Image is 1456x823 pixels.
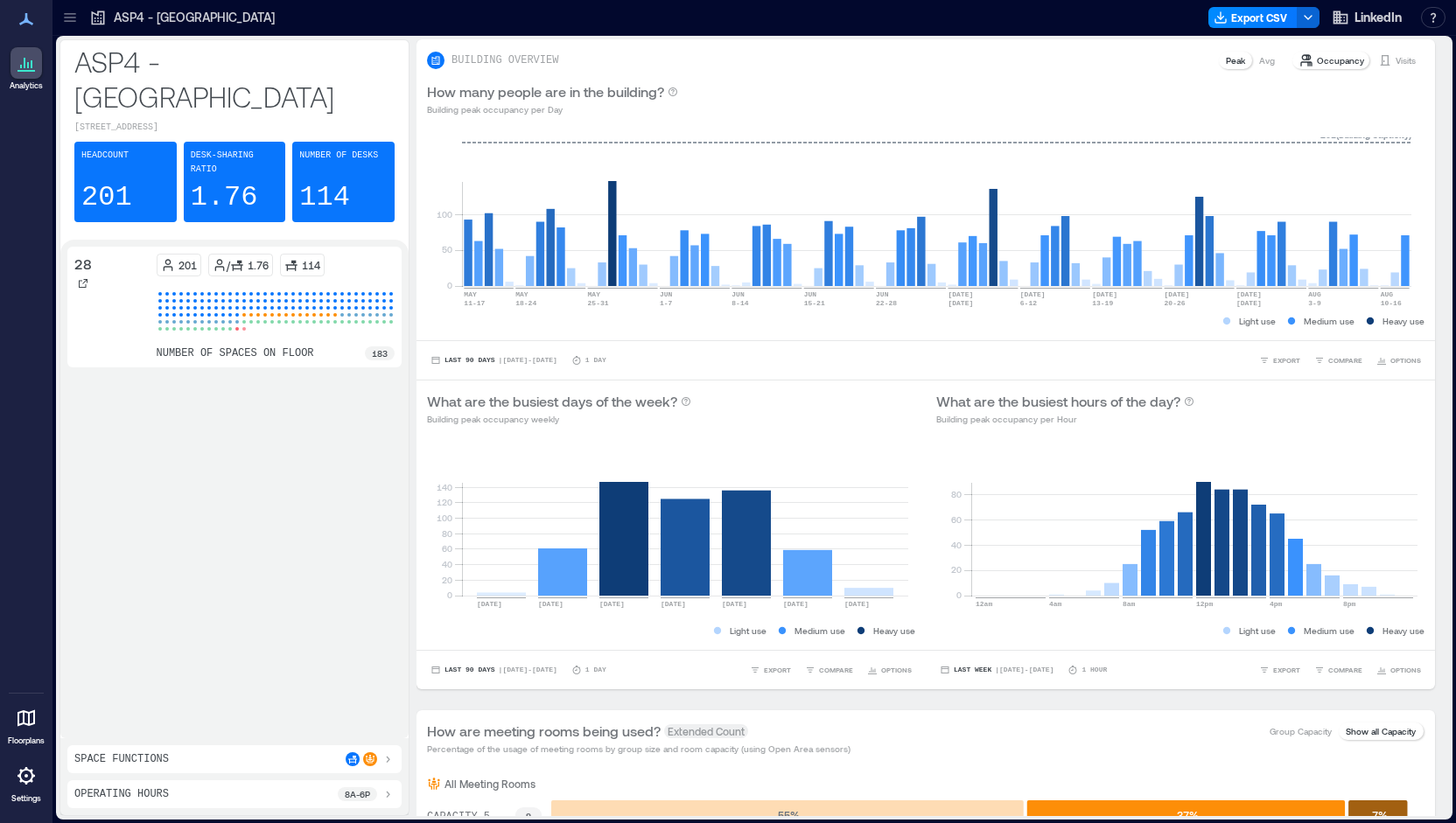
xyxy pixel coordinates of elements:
[1390,355,1421,366] span: OPTIONS
[1396,53,1416,67] p: Visits
[731,299,748,307] text: 8-14
[660,299,673,307] text: 1-7
[1373,352,1424,369] button: OPTIONS
[74,254,92,275] p: 28
[345,787,370,801] p: 8a - 6p
[1308,299,1321,307] text: 3-9
[1311,352,1366,369] button: COMPARE
[444,777,535,791] p: All Meeting Rooms
[477,600,502,608] text: [DATE]
[1304,624,1354,638] p: Medium use
[515,299,536,307] text: 18-24
[660,290,673,298] text: JUN
[538,600,563,608] text: [DATE]
[1273,355,1300,366] span: EXPORT
[585,355,606,366] p: 1 Day
[427,391,677,412] p: What are the busiest days of the week?
[3,697,50,751] a: Floorplans
[1049,600,1062,608] text: 4am
[864,661,915,679] button: OPTIONS
[157,346,314,360] p: number of spaces on floor
[951,540,962,550] tspan: 40
[427,412,691,426] p: Building peak occupancy weekly
[1226,53,1245,67] p: Peak
[74,44,395,114] p: ASP4 - [GEOGRAPHIC_DATA]
[178,258,197,272] p: 201
[515,290,528,298] text: MAY
[74,787,169,801] p: Operating Hours
[74,752,169,766] p: Space Functions
[191,180,258,215] p: 1.76
[881,665,912,675] span: OPTIONS
[1373,661,1424,679] button: OPTIONS
[1165,290,1190,298] text: [DATE]
[1381,290,1394,298] text: AUG
[1239,314,1276,328] p: Light use
[876,290,889,298] text: JUN
[936,391,1180,412] p: What are the busiest hours of the day?
[5,755,47,809] a: Settings
[1304,314,1354,328] p: Medium use
[437,513,452,523] tspan: 100
[956,589,962,600] tspan: 0
[427,742,850,756] p: Percentage of the usage of meeting rooms by group size and room capacity (using Open Area sensors)
[588,290,601,298] text: MAY
[447,280,452,290] tspan: 0
[1326,3,1407,31] button: LinkedIn
[1273,665,1300,675] span: EXPORT
[81,180,132,215] p: 201
[585,665,606,675] p: 1 Day
[876,299,897,307] text: 22-28
[746,661,794,679] button: EXPORT
[4,42,48,96] a: Analytics
[442,528,452,539] tspan: 80
[74,121,395,135] p: [STREET_ADDRESS]
[936,412,1194,426] p: Building peak occupancy per Hour
[976,600,992,608] text: 12am
[1092,290,1117,298] text: [DATE]
[951,514,962,525] tspan: 60
[1328,355,1362,366] span: COMPARE
[1196,600,1213,608] text: 12pm
[427,661,561,679] button: Last 90 Days |[DATE]-[DATE]
[1239,624,1276,638] p: Light use
[1390,665,1421,675] span: OPTIONS
[664,724,748,738] span: Extended Count
[1256,661,1304,679] button: EXPORT
[844,600,870,608] text: [DATE]
[1236,290,1262,298] text: [DATE]
[1328,665,1362,675] span: COMPARE
[794,624,845,638] p: Medium use
[1308,290,1321,298] text: AUG
[1346,724,1416,738] p: Show all Capacity
[1270,600,1283,608] text: 4pm
[427,102,678,116] p: Building peak occupancy per Day
[722,600,747,608] text: [DATE]
[248,258,269,272] p: 1.76
[437,497,452,507] tspan: 120
[442,559,452,569] tspan: 40
[661,600,686,608] text: [DATE]
[464,299,485,307] text: 11-17
[730,624,766,638] p: Light use
[372,346,388,360] p: 183
[191,149,279,177] p: Desk-sharing ratio
[1020,299,1037,307] text: 6-12
[804,290,817,298] text: JUN
[299,149,378,163] p: Number of Desks
[451,53,558,67] p: BUILDING OVERVIEW
[948,299,973,307] text: [DATE]
[819,665,853,675] span: COMPARE
[227,258,230,272] p: /
[427,721,661,742] p: How are meeting rooms being used?
[442,575,452,585] tspan: 20
[427,352,561,369] button: Last 90 Days |[DATE]-[DATE]
[936,661,1057,679] button: Last Week |[DATE]-[DATE]
[8,736,45,746] p: Floorplans
[1092,299,1113,307] text: 13-19
[427,811,490,823] text: CAPACITY 5
[948,290,973,298] text: [DATE]
[464,290,477,298] text: MAY
[10,80,43,91] p: Analytics
[437,481,452,492] tspan: 140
